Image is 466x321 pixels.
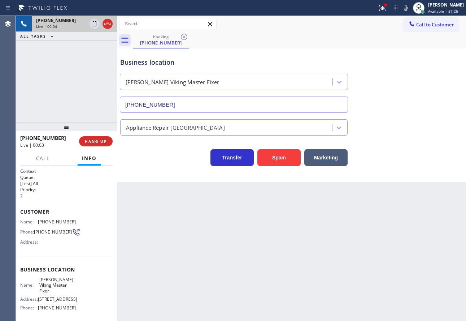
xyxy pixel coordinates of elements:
[36,17,76,23] span: [PHONE_NUMBER]
[36,24,57,29] span: Live | 00:04
[120,57,348,67] div: Business location
[20,219,38,224] span: Name:
[20,180,113,187] p: [Test] All
[428,9,458,14] span: Available | 57:26
[428,2,464,8] div: [PERSON_NAME]
[126,123,225,132] div: Appliance Repair [GEOGRAPHIC_DATA]
[304,149,348,166] button: Marketing
[20,229,34,235] span: Phone:
[210,149,254,166] button: Transfer
[16,32,61,40] button: ALL TASKS
[20,305,38,311] span: Phone:
[20,282,39,288] span: Name:
[79,136,113,146] button: HANG UP
[134,34,188,39] div: booking
[20,193,113,199] p: 2
[20,142,44,148] span: Live | 00:03
[416,21,454,28] span: Call to Customer
[120,97,348,113] input: Phone Number
[134,39,188,46] div: [PHONE_NUMBER]
[38,219,76,224] span: [PHONE_NUMBER]
[82,155,97,162] span: Info
[39,277,75,294] span: [PERSON_NAME] Viking Master Fixer
[90,19,100,29] button: Hold Customer
[38,305,76,311] span: [PHONE_NUMBER]
[20,239,39,245] span: Address:
[32,151,54,166] button: Call
[119,18,216,30] input: Search
[20,208,113,215] span: Customer
[85,139,107,144] span: HANG UP
[78,151,101,166] button: Info
[38,296,77,302] span: [STREET_ADDRESS]
[103,19,113,29] button: Hang up
[404,18,459,31] button: Call to Customer
[401,3,411,13] button: Mute
[34,229,72,235] span: [PHONE_NUMBER]
[20,296,38,302] span: Address:
[20,168,113,174] h1: Context
[36,155,50,162] span: Call
[126,78,219,86] div: [PERSON_NAME] Viking Master Fixer
[20,187,113,193] h2: Priority:
[20,34,46,39] span: ALL TASKS
[20,134,66,141] span: [PHONE_NUMBER]
[20,174,113,180] h2: Queue:
[257,149,301,166] button: Spam
[134,32,188,48] div: (480) 859-7220
[20,266,113,273] span: Business location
